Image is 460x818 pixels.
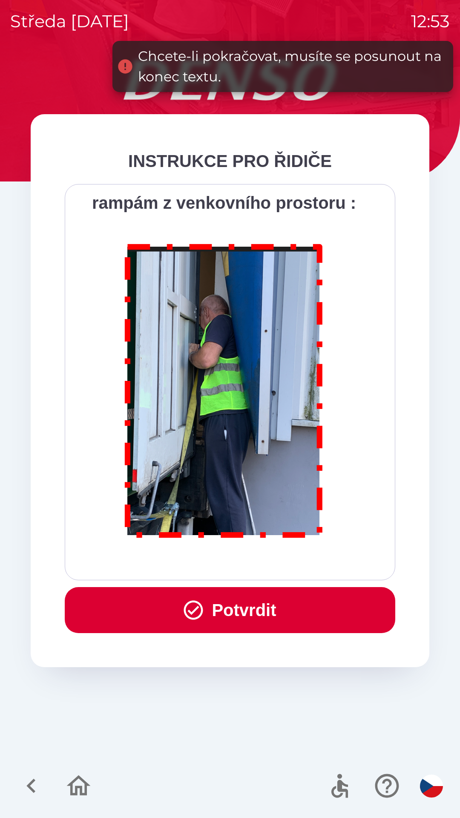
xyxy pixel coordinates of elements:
[411,9,450,34] p: 12:53
[31,60,429,101] img: Logo
[420,775,443,798] img: cs flag
[115,233,333,546] img: M8MNayrTL6gAAAABJRU5ErkJggg==
[138,46,445,87] div: Chcete-li pokračovat, musíte se posunout na konec textu.
[65,148,395,174] div: INSTRUKCE PRO ŘIDIČE
[10,9,129,34] p: středa [DATE]
[65,587,395,633] button: Potvrdit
